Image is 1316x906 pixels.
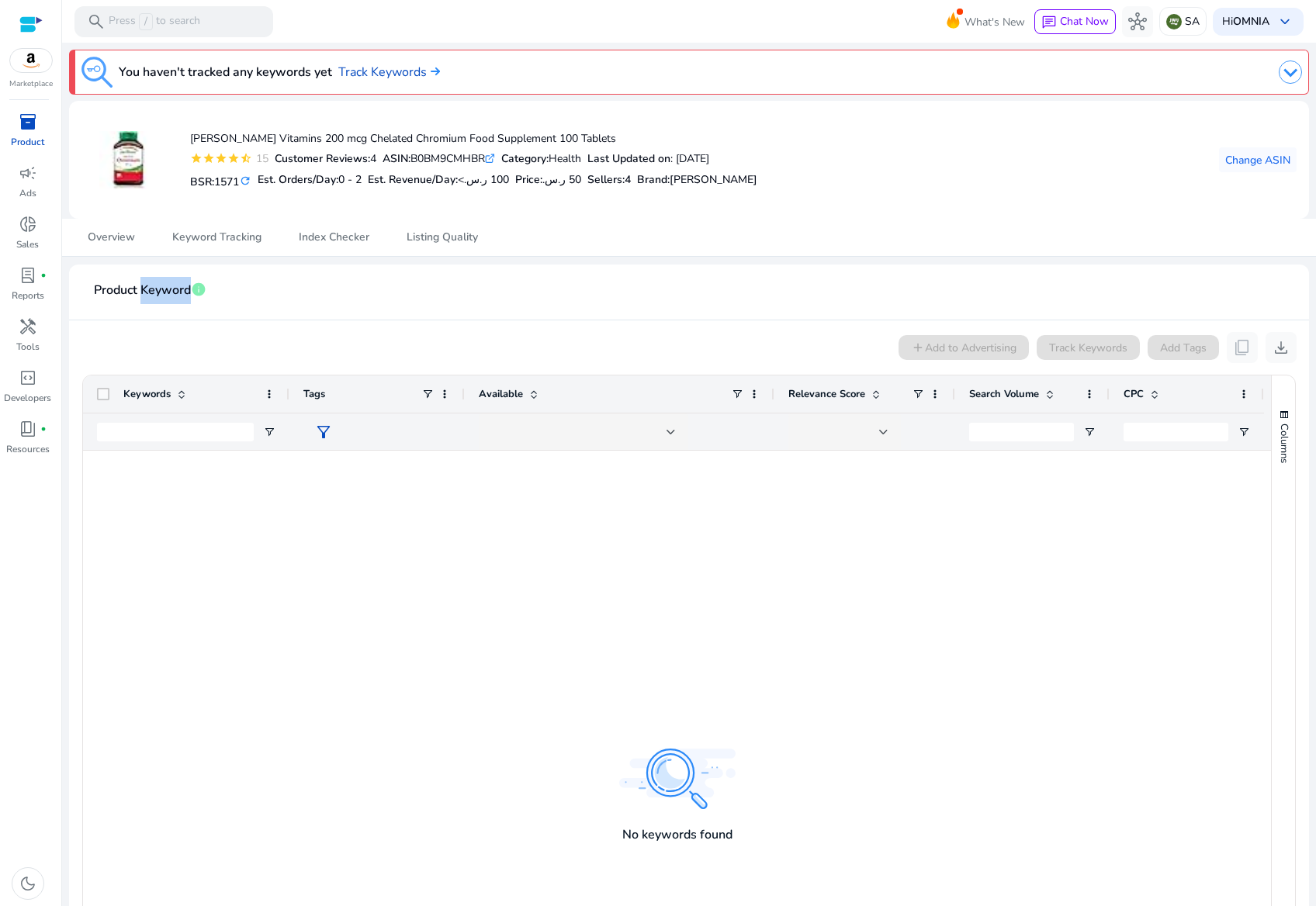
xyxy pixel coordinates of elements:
p: Sales [16,237,39,251]
span: Brand [637,172,667,187]
h5: : [637,174,757,187]
button: Open Filter Menu [263,426,275,438]
h5: Est. Revenue/Day: [368,174,509,187]
button: Change ASIN [1219,147,1297,172]
span: Chat Now [1060,14,1109,29]
div: Health [501,150,581,167]
a: Track Keywords [338,63,440,81]
mat-icon: star [227,152,240,164]
h5: Sellers: [587,174,631,187]
p: Ads [19,186,36,200]
div: B0BM9CMHBR [383,150,495,167]
span: 4 [625,172,631,187]
mat-icon: star_half [240,152,252,164]
img: 41xJTDvU6QL._AC_US40_.jpg [99,131,158,189]
button: chatChat Now [1034,9,1116,34]
span: Change ASIN [1225,152,1290,168]
b: Customer Reviews: [275,151,370,166]
mat-icon: star [215,152,227,164]
b: OMNIA [1233,14,1269,29]
span: / [139,13,153,30]
span: 0 - 2 [338,172,362,187]
span: handyman [19,317,37,336]
p: Tools [16,340,40,354]
span: dark_mode [19,874,37,893]
p: Press to search [109,13,200,30]
span: Relevance Score [788,387,865,401]
span: code_blocks [19,368,37,387]
span: fiber_manual_record [40,426,47,432]
h5: BSR: [190,172,251,189]
span: Keywords [123,387,171,401]
p: Product [11,135,44,149]
img: sa.svg [1166,14,1182,29]
span: chat [1041,15,1057,30]
p: SA [1185,8,1200,35]
span: search [87,12,106,31]
span: What's New [964,9,1025,36]
img: dropdown-arrow.svg [1279,61,1302,84]
p: Reports [12,289,44,303]
mat-icon: refresh [239,174,251,188]
p: Resources [6,442,50,456]
span: book_4 [19,420,37,438]
span: lab_profile [19,266,37,285]
span: campaign [19,164,37,182]
span: 1571 [214,175,239,189]
h5: Price: [515,174,581,187]
span: Available [479,387,523,401]
input: CPC Filter Input [1124,423,1228,441]
span: Search Volume [969,387,1039,401]
span: donut_small [19,215,37,233]
button: Open Filter Menu [1083,426,1096,438]
input: Search Volume Filter Input [969,423,1074,441]
span: Columns [1277,424,1291,463]
b: ASIN: [383,151,410,166]
span: fiber_manual_record [40,272,47,278]
b: Category: [501,151,549,166]
span: ‏50 ر.س.‏ [542,172,581,187]
span: filter_alt [314,423,333,441]
span: download [1272,338,1290,357]
h4: [PERSON_NAME] Vitamins 200 mcg Chelated Chromium Food Supplement 100 Tablets [190,133,757,146]
mat-icon: star [190,152,203,164]
img: arrow-right.svg [427,67,440,76]
span: hub [1128,12,1147,31]
button: hub [1122,6,1153,37]
span: [PERSON_NAME] [670,172,757,187]
img: amazon.svg [10,49,52,72]
input: Keywords Filter Input [97,423,254,441]
img: keyword-tracking.svg [81,57,113,88]
p: Hi [1222,16,1269,27]
p: Developers [4,391,51,405]
span: Tags [303,387,325,401]
span: <‏100 ر.س.‏ [458,172,509,187]
button: Open Filter Menu [1238,426,1250,438]
div: 15 [252,150,268,167]
div: : [DATE] [587,150,709,167]
h3: You haven't tracked any keywords yet [119,63,332,81]
span: Overview [88,232,135,243]
mat-icon: star [203,152,215,164]
button: download [1266,332,1297,363]
p: Marketplace [9,78,53,90]
span: keyboard_arrow_down [1276,12,1294,31]
span: Index Checker [299,232,369,243]
span: CPC [1124,387,1144,401]
b: Last Updated on [587,151,670,166]
span: info [191,282,206,297]
div: 4 [275,150,376,167]
span: Listing Quality [407,232,478,243]
span: inventory_2 [19,112,37,131]
span: Product Keyword [94,277,191,304]
h5: Est. Orders/Day: [258,174,362,187]
span: Keyword Tracking [172,232,261,243]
